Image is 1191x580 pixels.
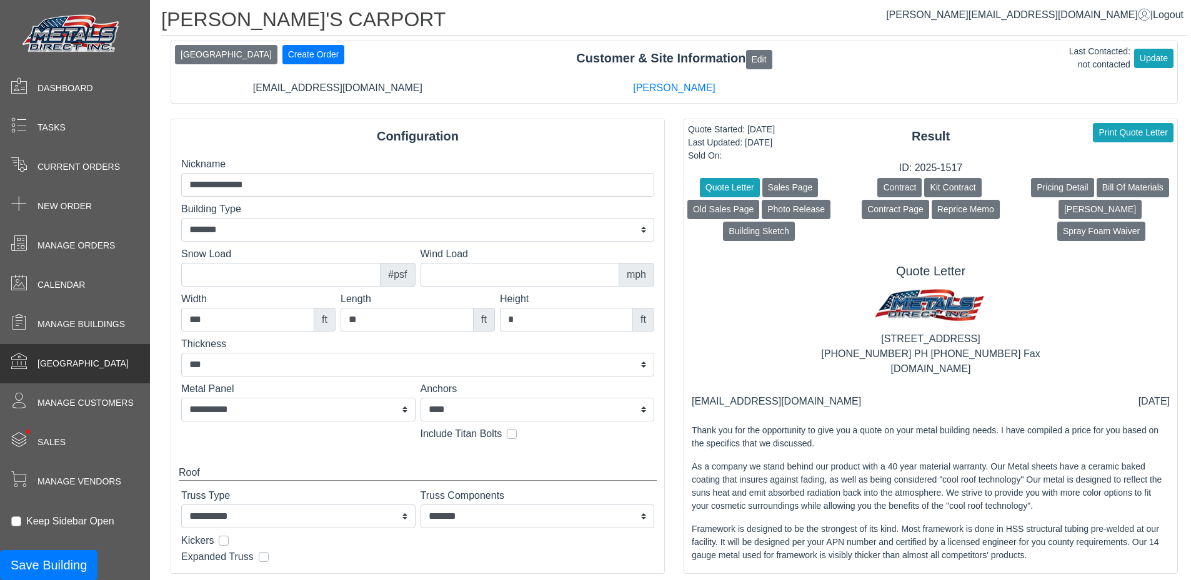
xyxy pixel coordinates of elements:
[181,549,254,564] label: Expanded Truss
[1059,200,1142,219] button: [PERSON_NAME]
[171,127,664,145] div: Configuration
[700,178,760,197] button: Quote Letter
[886,7,1184,22] div: |
[1153,9,1184,20] span: Logout
[687,200,759,219] button: Old Sales Page
[179,465,657,481] div: Roof
[473,308,495,332] div: ft
[421,381,655,396] label: Anchors
[37,318,125,331] span: Manage Buildings
[181,488,416,503] label: Truss Type
[692,263,1170,278] h5: Quote Letter
[181,157,654,172] label: Nickname
[692,424,1170,450] p: Thank you for the opportunity to give you a quote on your metal building needs. I have compiled a...
[37,121,66,134] span: Tasks
[692,523,1170,562] p: Framework is designed to be the strongest of its kind. Most framework is done in HSS structural t...
[181,247,416,262] label: Snow Load
[181,292,336,307] label: Width
[171,49,1177,69] div: Customer & Site Information
[1134,49,1174,68] button: Update
[421,488,655,503] label: Truss Components
[37,160,120,174] span: Current Orders
[862,200,929,219] button: Contract Page
[37,239,115,252] span: Manage Orders
[181,202,654,217] label: Building Type
[37,357,129,370] span: [GEOGRAPHIC_DATA]
[37,200,92,213] span: New Order
[175,45,277,64] button: [GEOGRAPHIC_DATA]
[723,222,795,241] button: Building Sketch
[37,82,93,95] span: Dashboard
[421,247,655,262] label: Wind Load
[924,178,981,197] button: Kit Contract
[688,123,775,136] div: Quote Started: [DATE]
[762,200,830,219] button: Photo Release
[1057,222,1145,241] button: Spray Foam Waiver
[632,308,654,332] div: ft
[762,178,819,197] button: Sales Page
[37,475,121,488] span: Manage Vendors
[688,149,775,162] div: Sold On:
[161,7,1187,36] h1: [PERSON_NAME]'S CARPORT
[692,394,861,409] div: [EMAIL_ADDRESS][DOMAIN_NAME]
[886,9,1150,20] a: [PERSON_NAME][EMAIL_ADDRESS][DOMAIN_NAME]
[1031,178,1094,197] button: Pricing Detail
[380,263,415,287] div: #psf
[12,411,44,452] span: •
[1139,394,1170,409] div: [DATE]
[181,533,214,548] label: Kickers
[746,50,772,69] button: Edit
[19,11,125,57] img: Metals Direct Inc Logo
[1093,123,1174,142] button: Print Quote Letter
[932,200,1000,219] button: Reprice Memo
[633,82,715,93] a: [PERSON_NAME]
[1097,178,1169,197] button: Bill Of Materials
[500,292,654,307] label: Height
[684,160,1177,175] div: ID: 2025-1517
[314,308,336,332] div: ft
[181,381,416,396] label: Metal Panel
[421,426,502,441] label: Include Titan Bolts
[688,136,775,149] div: Last Updated: [DATE]
[181,337,654,351] label: Thickness
[877,178,922,197] button: Contract
[1069,45,1130,71] div: Last Contacted: not contacted
[26,514,114,529] label: Keep Sidebar Open
[341,292,495,307] label: Length
[169,81,506,96] div: [EMAIL_ADDRESS][DOMAIN_NAME]
[37,436,66,449] span: Sales
[282,45,345,64] button: Create Order
[37,396,134,410] span: Manage Customers
[37,278,85,292] span: Calendar
[870,283,992,332] img: MD logo
[692,332,1170,376] div: [STREET_ADDRESS] [PHONE_NUMBER] PH [PHONE_NUMBER] Fax [DOMAIN_NAME]
[619,263,654,287] div: mph
[692,460,1170,513] p: As a company we stand behind our product with a 40 year material warranty. Our Metal sheets have ...
[684,127,1177,145] div: Result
